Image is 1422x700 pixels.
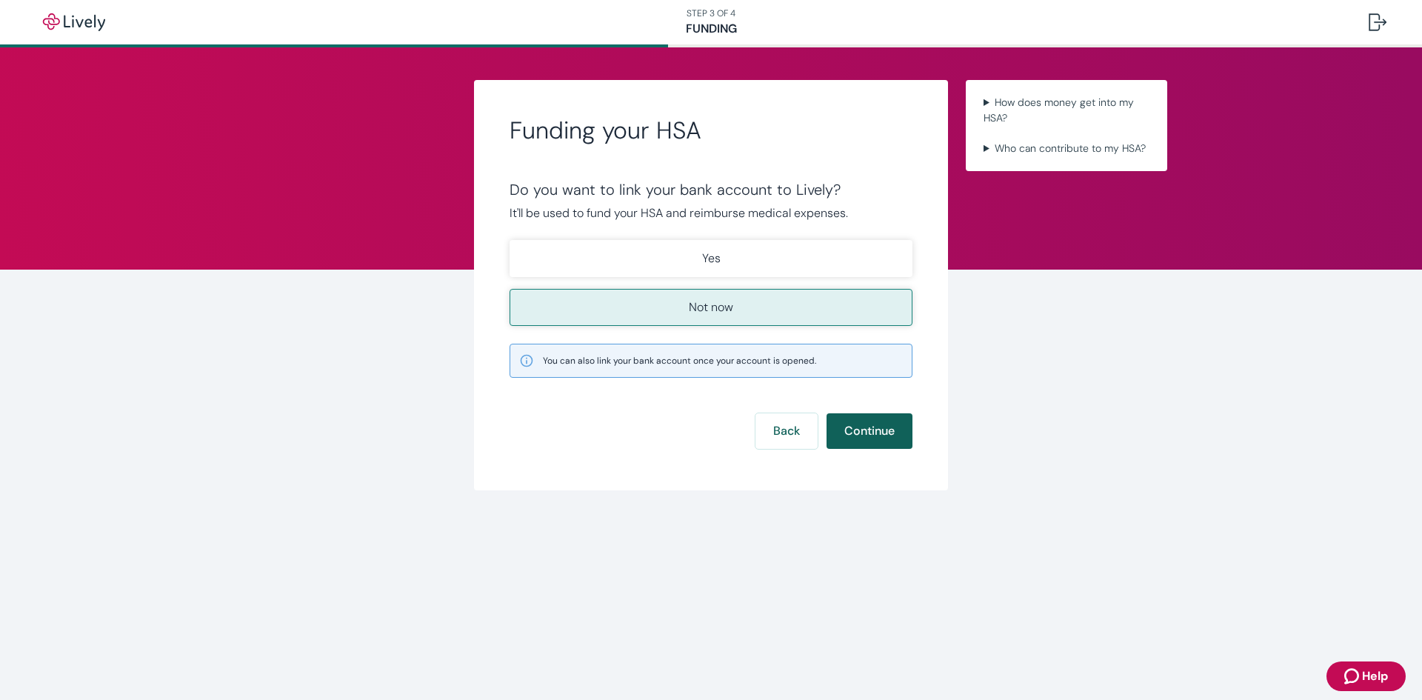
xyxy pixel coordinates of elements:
[510,204,912,222] p: It'll be used to fund your HSA and reimburse medical expenses.
[702,250,721,267] p: Yes
[510,289,912,326] button: Not now
[510,240,912,277] button: Yes
[1362,667,1388,685] span: Help
[510,181,912,199] div: Do you want to link your bank account to Lively?
[510,116,912,145] h2: Funding your HSA
[978,92,1155,129] summary: How does money get into my HSA?
[1344,667,1362,685] svg: Zendesk support icon
[543,354,816,367] span: You can also link your bank account once your account is opened.
[1326,661,1406,691] button: Zendesk support iconHelp
[1357,4,1398,40] button: Log out
[755,413,818,449] button: Back
[33,13,116,31] img: Lively
[827,413,912,449] button: Continue
[689,299,733,316] p: Not now
[978,138,1155,159] summary: Who can contribute to my HSA?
